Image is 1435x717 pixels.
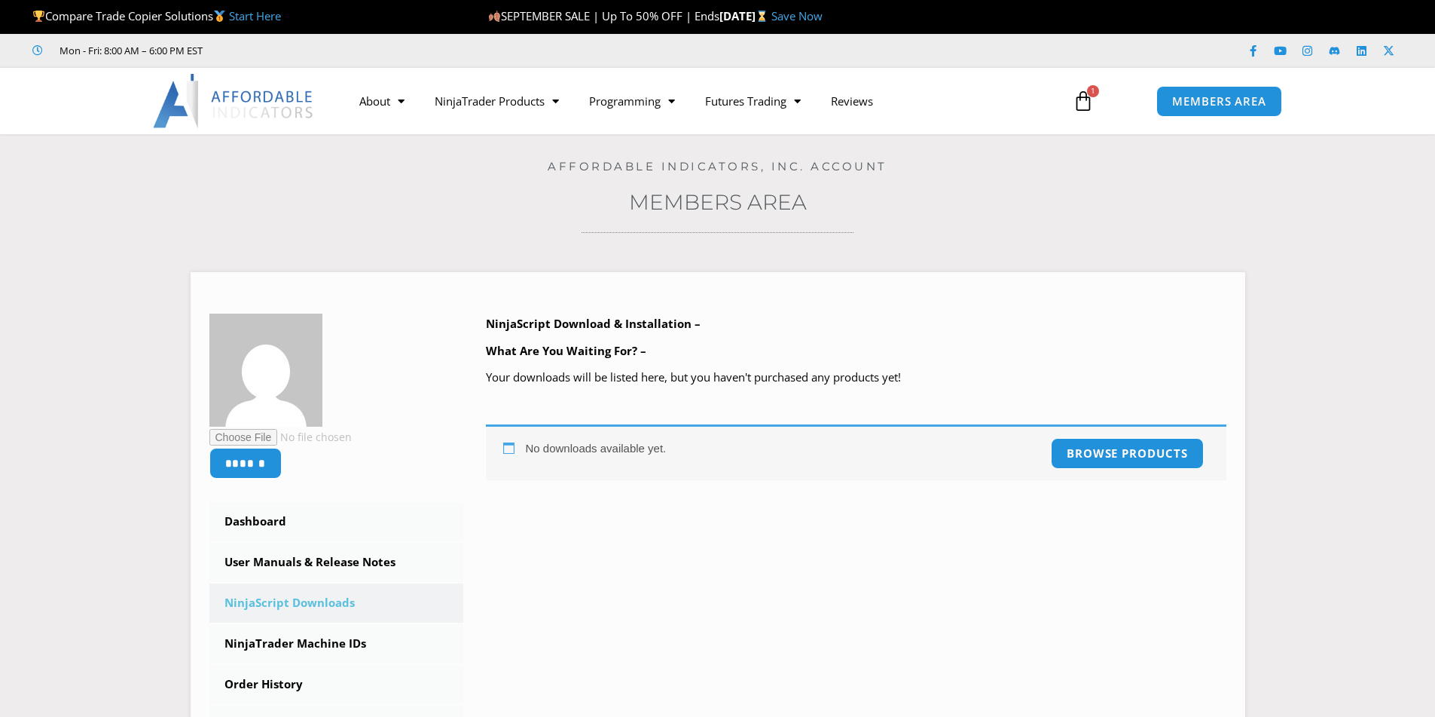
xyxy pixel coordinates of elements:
[224,43,450,58] iframe: Customer reviews powered by Trustpilot
[209,502,464,541] a: Dashboard
[209,543,464,582] a: User Manuals & Release Notes
[1156,86,1282,117] a: MEMBERS AREA
[1051,438,1204,469] a: Browse products
[153,74,315,128] img: LogoAI | Affordable Indicators – NinjaTrader
[209,584,464,623] a: NinjaScript Downloads
[690,84,816,118] a: Futures Trading
[209,314,322,427] img: fe252d576bd934d8629ca4d64719ca6ddadf27e973b6ad8c2da1c1a7266b2f91
[209,665,464,704] a: Order History
[486,367,1226,388] p: Your downloads will be listed here, but you haven't purchased any products yet!
[486,316,701,331] b: NinjaScript Download & Installation –
[229,8,281,23] a: Start Here
[344,84,1055,118] nav: Menu
[209,624,464,663] a: NinjaTrader Machine IDs
[32,8,281,23] span: Compare Trade Copier Solutions
[719,8,771,23] strong: [DATE]
[489,11,500,22] img: 🍂
[629,189,807,215] a: Members Area
[816,84,888,118] a: Reviews
[486,343,646,358] b: What Are You Waiting For? –
[214,11,225,22] img: 🥇
[1172,96,1266,107] span: MEMBERS AREA
[488,8,719,23] span: SEPTEMBER SALE | Up To 50% OFF | Ends
[420,84,574,118] a: NinjaTrader Products
[344,84,420,118] a: About
[1050,79,1116,123] a: 1
[1087,85,1099,97] span: 1
[771,8,823,23] a: Save Now
[486,424,1226,480] div: No downloads available yet.
[756,11,768,22] img: ⌛
[33,11,44,22] img: 🏆
[574,84,690,118] a: Programming
[548,159,887,173] a: Affordable Indicators, Inc. Account
[56,41,203,60] span: Mon - Fri: 8:00 AM – 6:00 PM EST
